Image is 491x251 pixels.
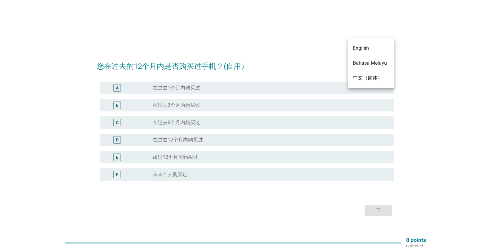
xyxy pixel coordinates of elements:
[153,154,198,160] label: 超过12个月前购买过
[116,102,119,108] div: B
[153,119,200,126] label: 在过去6个月内购买过
[153,85,200,91] label: 在过去1个月内购买过
[153,102,200,108] label: 在过去3个月内购买过
[353,45,389,52] div: English
[116,84,119,91] div: A
[116,119,119,126] div: C
[97,54,394,72] h2: 您在过去的12个月内是否购买过手机？(自用）
[353,74,389,82] div: 中文（简体）
[406,237,426,243] p: 0 points
[116,171,118,178] div: F
[353,59,389,67] div: Bahasa Melayu
[116,154,118,160] div: E
[406,243,426,249] p: collected
[153,171,187,178] label: 从未个人购买过
[116,136,119,143] div: D
[153,137,203,143] label: 在过去12个月内购买过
